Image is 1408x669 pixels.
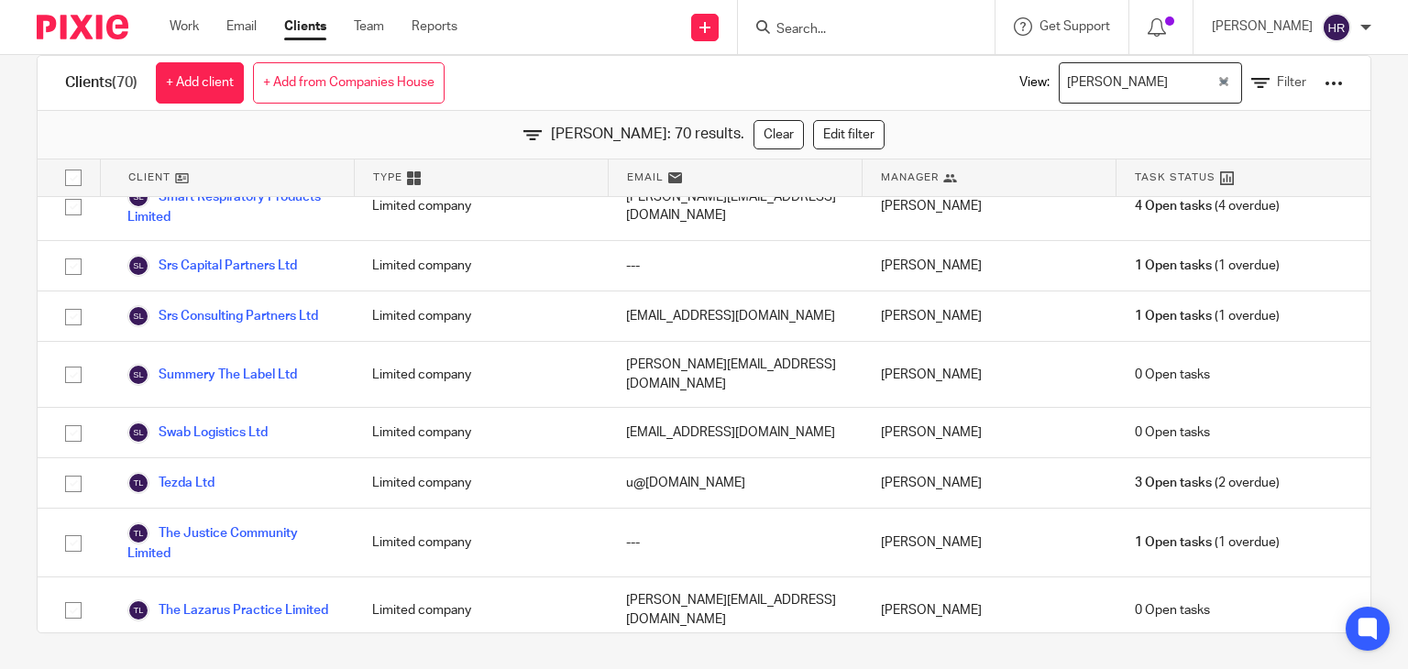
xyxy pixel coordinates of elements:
[1135,601,1210,620] span: 0 Open tasks
[127,305,149,327] img: svg%3E
[608,458,862,508] div: u@[DOMAIN_NAME]
[354,291,608,341] div: Limited company
[753,120,804,149] a: Clear
[775,22,940,38] input: Search
[37,15,128,39] img: Pixie
[551,124,744,145] span: [PERSON_NAME]: 70 results.
[863,342,1116,407] div: [PERSON_NAME]
[1135,257,1280,275] span: (1 overdue)
[608,509,862,576] div: ---
[1135,170,1215,185] span: Task Status
[127,522,149,544] img: svg%3E
[627,170,664,185] span: Email
[863,291,1116,341] div: [PERSON_NAME]
[1135,197,1212,215] span: 4 Open tasks
[1322,13,1351,42] img: svg%3E
[863,172,1116,240] div: [PERSON_NAME]
[127,186,335,226] a: Smart Respiratory Products Limited
[1174,67,1215,99] input: Search for option
[127,599,328,621] a: The Lazarus Practice Limited
[1135,307,1212,325] span: 1 Open tasks
[354,17,384,36] a: Team
[156,62,244,104] a: + Add client
[1135,257,1212,275] span: 1 Open tasks
[170,17,199,36] a: Work
[354,172,608,240] div: Limited company
[1219,76,1228,91] button: Clear Selected
[128,170,170,185] span: Client
[127,186,149,208] img: svg%3E
[354,241,608,291] div: Limited company
[354,458,608,508] div: Limited company
[1135,474,1280,492] span: (2 overdue)
[863,509,1116,576] div: [PERSON_NAME]
[354,577,608,642] div: Limited company
[1135,423,1210,442] span: 0 Open tasks
[608,577,862,642] div: [PERSON_NAME][EMAIL_ADDRESS][DOMAIN_NAME]
[127,422,149,444] img: svg%3E
[226,17,257,36] a: Email
[127,305,318,327] a: Srs Consulting Partners Ltd
[373,170,402,185] span: Type
[127,472,214,494] a: Tezda Ltd
[1135,474,1212,492] span: 3 Open tasks
[813,120,885,149] a: Edit filter
[1135,366,1210,384] span: 0 Open tasks
[253,62,445,104] a: + Add from Companies House
[1135,533,1280,552] span: (1 overdue)
[284,17,326,36] a: Clients
[1135,533,1212,552] span: 1 Open tasks
[608,172,862,240] div: [PERSON_NAME][EMAIL_ADDRESS][DOMAIN_NAME]
[608,408,862,457] div: [EMAIL_ADDRESS][DOMAIN_NAME]
[863,241,1116,291] div: [PERSON_NAME]
[127,599,149,621] img: svg%3E
[608,291,862,341] div: [EMAIL_ADDRESS][DOMAIN_NAME]
[1277,76,1306,89] span: Filter
[112,75,137,90] span: (70)
[127,522,335,563] a: The Justice Community Limited
[1135,307,1280,325] span: (1 overdue)
[863,408,1116,457] div: [PERSON_NAME]
[608,241,862,291] div: ---
[127,422,268,444] a: Swab Logistics Ltd
[863,577,1116,642] div: [PERSON_NAME]
[127,255,297,277] a: Srs Capital Partners Ltd
[127,364,297,386] a: Summery The Label Ltd
[1039,20,1110,33] span: Get Support
[608,342,862,407] div: [PERSON_NAME][EMAIL_ADDRESS][DOMAIN_NAME]
[992,56,1343,110] div: View:
[354,509,608,576] div: Limited company
[1059,62,1242,104] div: Search for option
[881,170,939,185] span: Manager
[354,342,608,407] div: Limited company
[127,472,149,494] img: svg%3E
[1212,17,1313,36] p: [PERSON_NAME]
[354,408,608,457] div: Limited company
[863,458,1116,508] div: [PERSON_NAME]
[127,364,149,386] img: svg%3E
[127,255,149,277] img: svg%3E
[412,17,457,36] a: Reports
[1135,197,1280,215] span: (4 overdue)
[65,73,137,93] h1: Clients
[56,160,91,195] input: Select all
[1063,67,1172,99] span: [PERSON_NAME]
